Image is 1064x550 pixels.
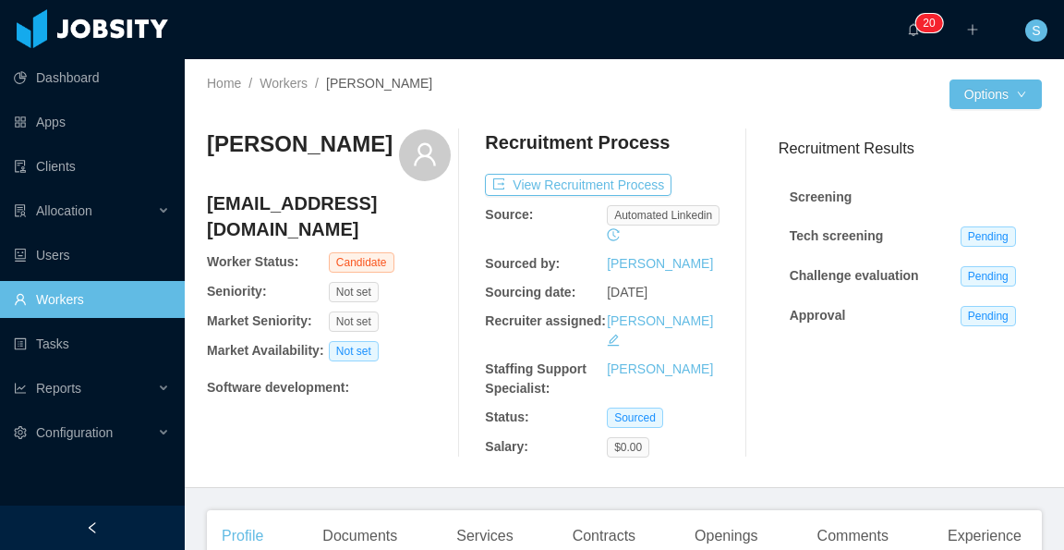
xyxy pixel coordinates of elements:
strong: Tech screening [790,228,884,243]
span: Not set [329,341,379,361]
a: icon: auditClients [14,148,170,185]
a: icon: exportView Recruitment Process [485,177,671,192]
b: Worker Status: [207,254,298,269]
span: / [315,76,319,91]
h3: [PERSON_NAME] [207,129,393,159]
b: Recruiter assigned: [485,313,606,328]
a: icon: userWorkers [14,281,170,318]
a: icon: appstoreApps [14,104,170,141]
i: icon: setting [14,426,27,439]
strong: Approval [790,308,846,323]
b: Status: [485,409,528,424]
span: Sourced [607,408,663,428]
span: S [1032,19,1040,42]
b: Sourcing date: [485,285,575,299]
span: [DATE] [607,285,647,299]
strong: Challenge evaluation [790,268,919,283]
span: Pending [961,226,1016,247]
span: Reports [36,381,81,396]
h4: [EMAIL_ADDRESS][DOMAIN_NAME] [207,190,451,242]
sup: 20 [915,14,942,32]
a: [PERSON_NAME] [607,361,713,376]
b: Source: [485,207,533,222]
b: Sourced by: [485,256,560,271]
button: icon: exportView Recruitment Process [485,174,671,196]
span: Configuration [36,425,113,440]
i: icon: history [607,228,620,241]
span: [PERSON_NAME] [326,76,432,91]
a: Home [207,76,241,91]
span: Pending [961,266,1016,287]
a: icon: pie-chartDashboard [14,59,170,96]
span: $0.00 [607,437,649,458]
b: Market Seniority: [207,313,312,328]
a: icon: robotUsers [14,237,170,274]
b: Market Availability: [207,343,324,358]
a: [PERSON_NAME] [607,256,713,271]
i: icon: plus [966,23,979,36]
a: icon: profileTasks [14,325,170,362]
i: icon: bell [907,23,920,36]
span: Pending [961,306,1016,326]
span: / [248,76,252,91]
b: Software development : [207,380,349,395]
i: icon: solution [14,204,27,217]
h4: Recruitment Process [485,129,670,155]
i: icon: edit [607,334,620,347]
b: Salary: [485,439,528,454]
a: [PERSON_NAME] [607,313,713,328]
i: icon: line-chart [14,382,27,395]
p: 0 [929,14,936,32]
span: Not set [329,312,379,332]
b: Staffing Support Specialist: [485,361,586,396]
a: Workers [260,76,308,91]
p: 2 [923,14,929,32]
i: icon: user [412,141,438,167]
span: Not set [329,282,379,302]
strong: Screening [790,189,852,204]
span: automated linkedin [607,205,719,226]
button: Optionsicon: down [949,79,1042,109]
b: Seniority: [207,284,267,299]
span: Candidate [329,252,394,273]
span: Allocation [36,203,92,218]
h3: Recruitment Results [779,137,1042,160]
